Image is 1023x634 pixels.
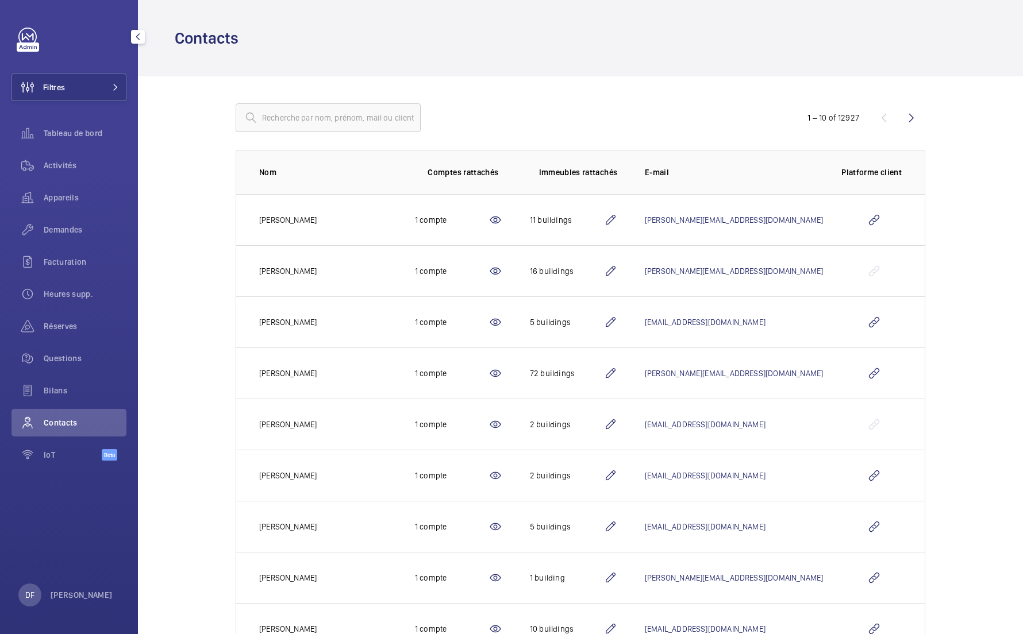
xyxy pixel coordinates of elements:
[645,167,823,178] p: E-mail
[530,572,603,583] div: 1 building
[175,28,245,49] h1: Contacts
[44,192,126,203] span: Appareils
[530,265,603,277] div: 16 buildings
[236,103,421,132] input: Recherche par nom, prénom, mail ou client
[539,167,618,178] p: Immeubles rattachés
[259,316,317,328] p: [PERSON_NAME]
[415,470,489,481] div: 1 compte
[11,74,126,101] button: Filtres
[645,318,766,327] a: [EMAIL_ADDRESS][DOMAIN_NAME]
[645,369,823,378] a: [PERSON_NAME][EMAIL_ADDRESS][DOMAIN_NAME]
[428,167,498,178] p: Comptes rattachés
[259,419,317,430] p: [PERSON_NAME]
[645,522,766,531] a: [EMAIL_ADDRESS][DOMAIN_NAME]
[645,215,823,225] a: [PERSON_NAME][EMAIL_ADDRESS][DOMAIN_NAME]
[415,214,489,226] div: 1 compte
[530,470,603,481] div: 2 buildings
[44,320,126,332] span: Réserves
[44,127,126,139] span: Tableau de bord
[43,82,65,93] span: Filtres
[51,589,113,601] p: [PERSON_NAME]
[807,112,859,123] div: 1 – 10 of 12927
[415,368,489,379] div: 1 compte
[25,589,34,601] p: DF
[44,256,126,268] span: Facturation
[259,214,317,226] p: [PERSON_NAME]
[645,471,766,480] a: [EMAIL_ADDRESS][DOMAIN_NAME]
[102,449,117,461] span: Beta
[259,368,317,379] p: [PERSON_NAME]
[415,316,489,328] div: 1 compte
[645,266,823,276] a: [PERSON_NAME][EMAIL_ADDRESS][DOMAIN_NAME]
[645,624,766,633] a: [EMAIL_ADDRESS][DOMAIN_NAME]
[44,160,126,171] span: Activités
[530,521,603,532] div: 5 buildings
[44,417,126,428] span: Contacts
[259,265,317,277] p: [PERSON_NAME]
[530,214,603,226] div: 11 buildings
[44,449,102,461] span: IoT
[415,265,489,277] div: 1 compte
[530,316,603,328] div: 5 buildings
[44,353,126,364] span: Questions
[259,572,317,583] p: [PERSON_NAME]
[415,572,489,583] div: 1 compte
[415,419,489,430] div: 1 compte
[841,167,902,178] p: Platforme client
[530,368,603,379] div: 72 buildings
[645,420,766,429] a: [EMAIL_ADDRESS][DOMAIN_NAME]
[44,385,126,396] span: Bilans
[259,521,317,532] p: [PERSON_NAME]
[645,573,823,582] a: [PERSON_NAME][EMAIL_ADDRESS][DOMAIN_NAME]
[44,224,126,235] span: Demandes
[415,521,489,532] div: 1 compte
[530,419,603,430] div: 2 buildings
[259,167,397,178] p: Nom
[44,288,126,300] span: Heures supp.
[259,470,317,481] p: [PERSON_NAME]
